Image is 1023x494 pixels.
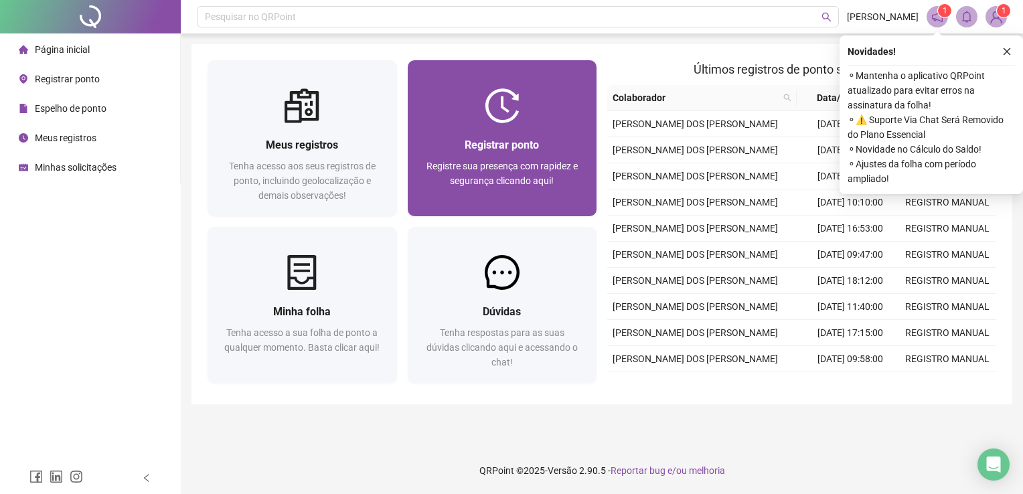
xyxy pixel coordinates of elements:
[899,320,996,346] td: REGISTRO MANUAL
[35,162,116,173] span: Minhas solicitações
[802,372,899,398] td: [DATE] 17:06:00
[899,294,996,320] td: REGISTRO MANUAL
[408,60,597,216] a: Registrar pontoRegistre sua presença com rapidez e segurança clicando aqui!
[797,85,891,111] th: Data/Hora
[35,103,106,114] span: Espelho de ponto
[19,133,28,143] span: clock-circle
[821,12,832,22] span: search
[848,68,1015,112] span: ⚬ Mantenha o aplicativo QRPoint atualizado para evitar erros na assinatura da folha!
[899,372,996,398] td: REGISTRO MANUAL
[613,223,778,234] span: [PERSON_NAME] DOS [PERSON_NAME]
[899,268,996,294] td: REGISTRO MANUAL
[613,275,778,286] span: [PERSON_NAME] DOS [PERSON_NAME]
[613,327,778,338] span: [PERSON_NAME] DOS [PERSON_NAME]
[229,161,376,201] span: Tenha acesso aos seus registros de ponto, incluindo geolocalização e demais observações!
[802,90,875,105] span: Data/Hora
[899,216,996,242] td: REGISTRO MANUAL
[943,6,947,15] span: 1
[426,161,578,186] span: Registre sua presença com rapidez e segurança clicando aqui!
[802,189,899,216] td: [DATE] 10:10:00
[847,9,919,24] span: [PERSON_NAME]
[802,346,899,372] td: [DATE] 09:58:00
[224,327,380,353] span: Tenha acesso a sua folha de ponto a qualquer momento. Basta clicar aqui!
[1002,6,1006,15] span: 1
[548,465,577,476] span: Versão
[35,133,96,143] span: Meus registros
[1002,47,1012,56] span: close
[613,249,778,260] span: [PERSON_NAME] DOS [PERSON_NAME]
[35,74,100,84] span: Registrar ponto
[783,94,791,102] span: search
[613,118,778,129] span: [PERSON_NAME] DOS [PERSON_NAME]
[426,327,578,367] span: Tenha respostas para as suas dúvidas clicando aqui e acessando o chat!
[613,145,778,155] span: [PERSON_NAME] DOS [PERSON_NAME]
[848,44,896,59] span: Novidades !
[208,227,397,383] a: Minha folhaTenha acesso a sua folha de ponto a qualquer momento. Basta clicar aqui!
[142,473,151,483] span: left
[899,189,996,216] td: REGISTRO MANUAL
[997,4,1010,17] sup: Atualize o seu contato no menu Meus Dados
[899,346,996,372] td: REGISTRO MANUAL
[781,88,794,108] span: search
[938,4,951,17] sup: 1
[802,294,899,320] td: [DATE] 11:40:00
[613,90,778,105] span: Colaborador
[802,111,899,137] td: [DATE] 17:13:21
[19,45,28,54] span: home
[802,320,899,346] td: [DATE] 17:15:00
[181,447,1023,494] footer: QRPoint © 2025 - 2.90.5 -
[802,163,899,189] td: [DATE] 17:29:00
[899,242,996,268] td: REGISTRO MANUAL
[611,465,725,476] span: Reportar bug e/ou melhoria
[613,197,778,208] span: [PERSON_NAME] DOS [PERSON_NAME]
[802,242,899,268] td: [DATE] 09:47:00
[19,74,28,84] span: environment
[19,104,28,113] span: file
[266,139,338,151] span: Meus registros
[465,139,539,151] span: Registrar ponto
[70,470,83,483] span: instagram
[19,163,28,172] span: schedule
[848,112,1015,142] span: ⚬ ⚠️ Suporte Via Chat Será Removido do Plano Essencial
[613,171,778,181] span: [PERSON_NAME] DOS [PERSON_NAME]
[408,227,597,383] a: DúvidasTenha respostas para as suas dúvidas clicando aqui e acessando o chat!
[961,11,973,23] span: bell
[29,470,43,483] span: facebook
[35,44,90,55] span: Página inicial
[977,448,1010,481] div: Open Intercom Messenger
[848,142,1015,157] span: ⚬ Novidade no Cálculo do Saldo!
[613,301,778,312] span: [PERSON_NAME] DOS [PERSON_NAME]
[848,157,1015,186] span: ⚬ Ajustes da folha com período ampliado!
[50,470,63,483] span: linkedin
[802,137,899,163] td: [DATE] 10:49:00
[694,62,910,76] span: Últimos registros de ponto sincronizados
[483,305,521,318] span: Dúvidas
[986,7,1006,27] img: 92757
[273,305,331,318] span: Minha folha
[208,60,397,216] a: Meus registrosTenha acesso aos seus registros de ponto, incluindo geolocalização e demais observa...
[931,11,943,23] span: notification
[802,216,899,242] td: [DATE] 16:53:00
[802,268,899,294] td: [DATE] 18:12:00
[613,353,778,364] span: [PERSON_NAME] DOS [PERSON_NAME]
